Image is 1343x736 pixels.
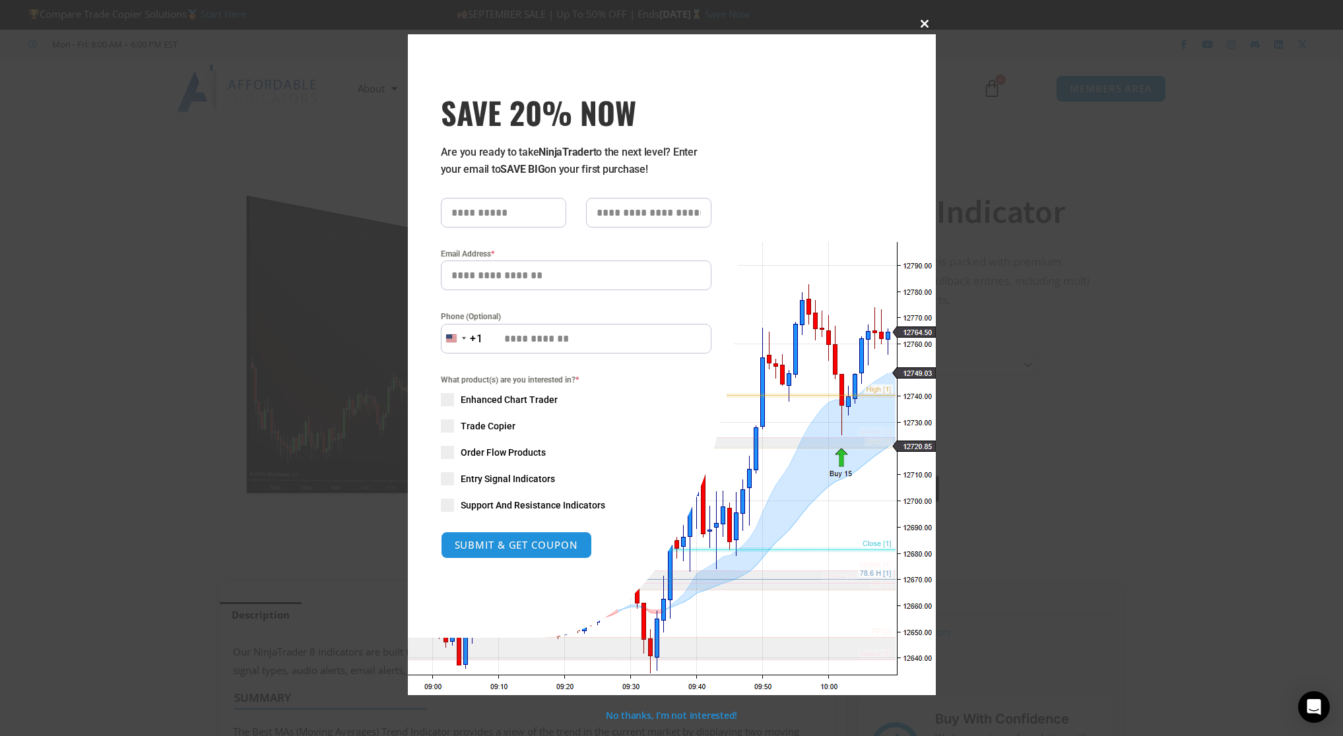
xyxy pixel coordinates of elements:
[441,499,711,512] label: Support And Resistance Indicators
[441,472,711,485] label: Entry Signal Indicators
[461,499,605,512] span: Support And Resistance Indicators
[441,324,483,353] button: Selected country
[461,419,515,433] span: Trade Copier
[441,94,711,131] h3: SAVE 20% NOW
[500,163,544,175] strong: SAVE BIG
[441,310,711,323] label: Phone (Optional)
[461,446,546,459] span: Order Flow Products
[441,446,711,459] label: Order Flow Products
[1298,691,1330,723] div: Open Intercom Messenger
[461,393,558,406] span: Enhanced Chart Trader
[441,247,711,261] label: Email Address
[441,532,592,559] button: SUBMIT & GET COUPON
[539,146,593,158] strong: NinjaTrader
[470,330,483,348] div: +1
[441,144,711,178] p: Are you ready to take to the next level? Enter your email to on your first purchase!
[606,709,737,721] a: No thanks, I’m not interested!
[441,393,711,406] label: Enhanced Chart Trader
[461,472,555,485] span: Entry Signal Indicators
[441,373,711,386] span: What product(s) are you interested in?
[441,419,711,433] label: Trade Copier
